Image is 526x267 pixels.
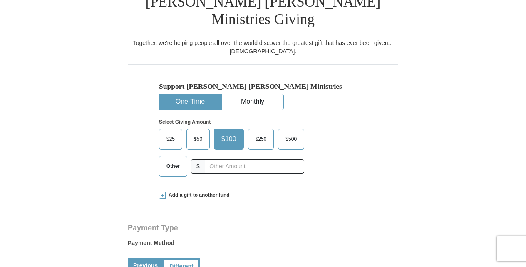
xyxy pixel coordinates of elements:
[128,225,398,231] h4: Payment Type
[281,133,301,145] span: $500
[128,39,398,55] div: Together, we're helping people all over the world discover the greatest gift that has ever been g...
[251,133,271,145] span: $250
[162,160,184,172] span: Other
[191,159,205,174] span: $
[166,192,230,199] span: Add a gift to another fund
[128,239,398,251] label: Payment Method
[217,133,241,145] span: $100
[159,82,367,91] h5: Support [PERSON_NAME] [PERSON_NAME] Ministries
[190,133,206,145] span: $50
[162,133,179,145] span: $25
[222,94,283,110] button: Monthly
[159,94,221,110] button: One-Time
[159,119,211,125] strong: Select Giving Amount
[205,159,304,174] input: Other Amount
